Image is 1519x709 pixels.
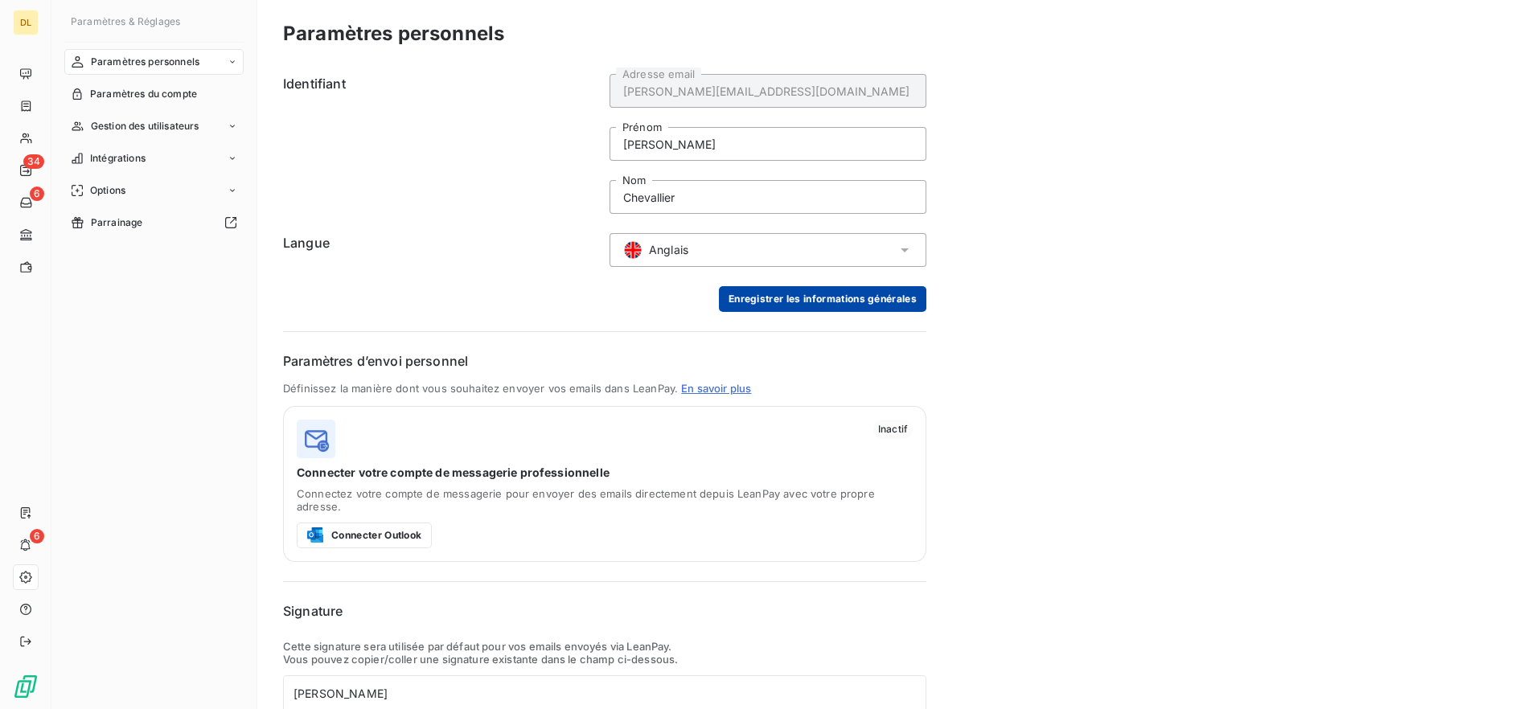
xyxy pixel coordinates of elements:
h6: Identifiant [283,74,600,214]
h6: Langue [283,233,600,267]
span: Parrainage [91,215,143,230]
div: DL [13,10,39,35]
span: Connectez votre compte de messagerie pour envoyer des emails directement depuis LeanPay avec votr... [297,487,913,513]
span: Définissez la manière dont vous souhaitez envoyer vos emails dans LeanPay. [283,382,678,395]
span: 6 [30,186,44,201]
h6: Paramètres d’envoi personnel [283,351,926,371]
a: En savoir plus [681,382,751,395]
button: Enregistrer les informations générales [719,286,926,312]
span: Connecter votre compte de messagerie professionnelle [297,465,913,481]
span: Options [90,183,125,198]
span: Paramètres du compte [90,87,197,101]
span: Paramètres personnels [91,55,199,69]
span: Anglais [649,242,688,258]
span: 6 [30,529,44,543]
a: Parrainage [64,210,244,236]
button: Connecter Outlook [297,523,432,548]
span: Intégrations [90,151,146,166]
span: 34 [23,154,44,169]
input: placeholder [610,127,926,161]
img: Logo LeanPay [13,674,39,699]
span: Gestion des utilisateurs [91,119,199,133]
p: Vous pouvez copier/coller une signature existante dans le champ ci-dessous. [283,653,926,666]
div: [PERSON_NAME] [294,686,916,702]
span: Paramètres & Réglages [71,15,180,27]
h6: Signature [283,601,926,621]
h3: Paramètres personnels [283,19,504,48]
iframe: Intercom live chat [1464,654,1503,693]
img: logo [297,420,335,458]
input: placeholder [610,180,926,214]
span: Inactif [873,420,913,439]
p: Cette signature sera utilisée par défaut pour vos emails envoyés via LeanPay. [283,640,926,653]
input: placeholder [610,74,926,108]
a: Paramètres du compte [64,81,244,107]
